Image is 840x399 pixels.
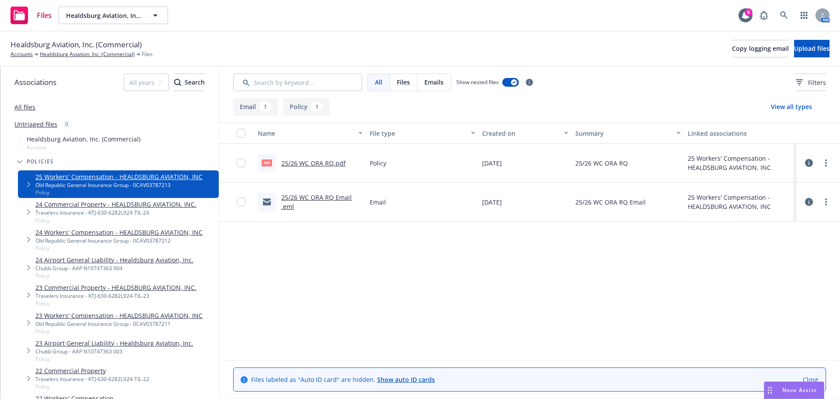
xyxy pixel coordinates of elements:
[233,98,278,116] button: Email
[732,40,789,57] button: Copy logging email
[35,217,196,224] span: Policy
[174,74,205,91] div: Search
[61,119,73,129] div: 0
[482,159,502,168] span: [DATE]
[35,181,203,189] div: Old Republic General Insurance Group - 0CAV03787213
[482,129,559,138] div: Created on
[821,158,831,168] a: more
[794,44,829,53] span: Upload files
[821,197,831,207] a: more
[311,102,323,112] div: 1
[775,7,793,24] a: Search
[35,366,149,375] a: 22 Commercial Property
[803,375,819,384] a: Close
[258,129,353,138] div: Name
[795,7,813,24] a: Switch app
[35,237,203,244] div: Old Republic General Insurance Group - 0CAV03787212
[27,144,140,151] span: Account
[27,159,54,164] span: Policies
[479,123,572,144] button: Created on
[35,328,203,335] span: Policy
[757,98,826,116] button: View all types
[14,103,35,111] a: All files
[35,200,196,209] a: 24 Commercial Property - HEALDSBURG AVIATION, INC.
[283,98,329,116] button: Policy
[764,382,775,399] div: Drag to move
[35,283,196,292] a: 23 Commercial Property - HEALDSBURG AVIATION, INC.
[14,77,56,88] span: Associations
[37,12,52,19] span: Files
[7,3,55,28] a: Files
[377,375,435,384] a: Show auto ID cards
[782,386,817,394] span: Nova Assist
[572,123,684,144] button: Summary
[59,7,168,24] button: Healdsburg Aviation, Inc. (Commercial)
[808,78,826,87] span: Filters
[35,272,193,279] span: Policy
[27,134,140,144] span: Healdsburg Aviation, Inc. (Commercial)
[35,320,203,328] div: Old Republic General Insurance Group - 0CAV03787211
[35,172,203,181] a: 25 Workers' Compensation - HEALDSBURG AVIATION, INC
[35,209,196,216] div: Travelers Insurance - KTJ-630-6282L924-TIL-24
[35,292,196,300] div: Travelers Insurance - KTJ-630-6282L924-TIL-23
[174,79,181,86] svg: Search
[40,50,135,58] a: Healdsburg Aviation, Inc. (Commercial)
[237,159,245,167] input: Toggle Row Selected
[233,74,362,91] input: Search by keyword...
[262,159,272,166] span: pdf
[35,375,149,383] div: Travelers Insurance - KTJ-630-6282L924-TIL-22
[370,159,386,168] span: Policy
[35,355,193,363] span: Policy
[237,129,245,138] input: Select all
[684,123,796,144] button: Linked associations
[35,189,203,196] span: Policy
[370,129,465,138] div: File type
[254,123,366,144] button: Name
[251,375,435,384] span: Files labeled as "Auto ID card" are hidden.
[259,102,271,112] div: 1
[397,78,410,87] span: Files
[142,50,153,58] span: Files
[281,159,346,167] a: 25/26 WC ORA RQ.pdf
[66,11,142,20] span: Healdsburg Aviation, Inc. (Commercial)
[482,198,502,207] span: [DATE]
[35,255,193,265] a: 24 Airport General Liability - Healdsburg Aviation, Inc.
[35,228,203,237] a: 24 Workers' Compensation - HEALDSBURG AVIATION, INC
[366,123,478,144] button: File type
[375,78,382,87] span: All
[14,120,57,129] a: Untriaged files
[35,311,203,320] a: 23 Workers' Compensation - HEALDSBURG AVIATION, INC
[10,50,33,58] a: Accounts
[764,381,824,399] button: Nova Assist
[688,154,793,172] div: 25 Workers' Compensation - HEALDSBURG AVIATION, INC
[688,129,793,138] div: Linked associations
[35,339,193,348] a: 23 Airport General Liability - Healdsburg Aviation, Inc.
[755,7,773,24] a: Report a Bug
[35,383,149,390] span: Policy
[794,40,829,57] button: Upload files
[575,159,628,168] span: 25/26 WC ORA RQ
[35,265,193,272] div: Chubb Group - AAP N10747363 004
[688,193,793,211] div: 25 Workers' Compensation - HEALDSBURG AVIATION, INC
[35,244,203,252] span: Policy
[35,348,193,355] div: Chubb Group - AAP N10747363 003
[424,78,444,87] span: Emails
[575,129,671,138] div: Summary
[281,193,352,211] a: 25/26 WC ORA RQ Email .eml
[745,8,752,16] div: 6
[174,74,205,91] button: SearchSearch
[237,198,245,206] input: Toggle Row Selected
[575,198,646,207] span: 25/26 WC ORA RQ Email
[35,300,196,307] span: Policy
[796,74,826,91] button: Filters
[370,198,386,207] span: Email
[732,44,789,53] span: Copy logging email
[456,78,499,86] span: Show nested files
[796,78,826,87] span: Filters
[10,39,142,50] span: Healdsburg Aviation, Inc. (Commercial)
